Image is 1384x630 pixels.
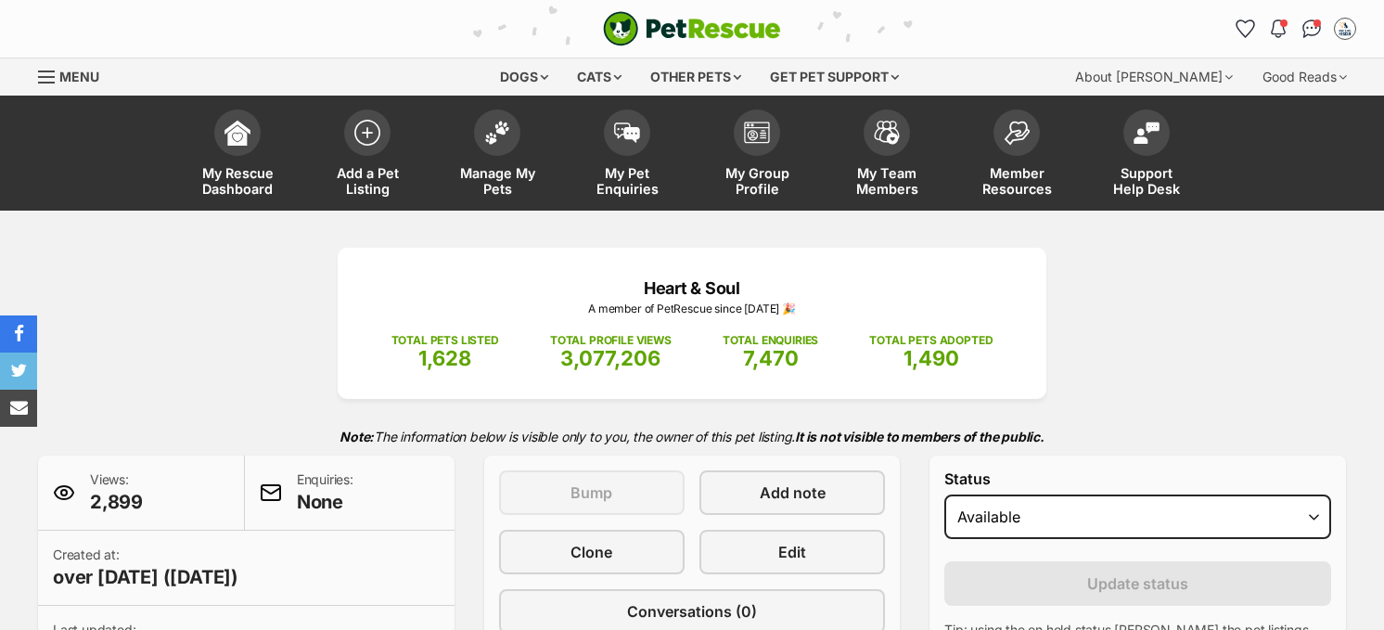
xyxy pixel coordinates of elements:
span: My Pet Enquiries [585,165,669,197]
a: Add a Pet Listing [302,100,432,211]
div: About [PERSON_NAME] [1062,58,1246,96]
span: My Group Profile [715,165,799,197]
a: My Group Profile [692,100,822,211]
img: member-resources-icon-8e73f808a243e03378d46382f2149f9095a855e16c252ad45f914b54edf8863c.svg [1004,121,1030,146]
span: 7,470 [743,346,799,370]
a: My Team Members [822,100,952,211]
strong: It is not visible to members of the public. [795,429,1044,444]
p: TOTAL PETS ADOPTED [869,332,993,349]
div: Dogs [487,58,561,96]
span: Add a Pet Listing [326,165,409,197]
div: Get pet support [757,58,912,96]
div: Good Reads [1249,58,1360,96]
span: Conversations (0) [627,600,757,623]
span: Update status [1087,572,1188,595]
span: over [DATE] ([DATE]) [53,564,238,590]
div: Cats [564,58,634,96]
a: Support Help Desk [1082,100,1211,211]
span: Menu [59,69,99,84]
a: Edit [699,530,885,574]
button: My account [1330,14,1360,44]
span: Clone [570,541,612,563]
label: Status [944,470,1331,487]
span: Bump [570,482,612,504]
img: Megan Ostwald profile pic [1336,19,1354,38]
a: Add note [699,470,885,515]
span: 1,490 [903,346,959,370]
p: TOTAL ENQUIRIES [723,332,818,349]
span: 1,628 [418,346,471,370]
a: Favourites [1230,14,1260,44]
img: group-profile-icon-3fa3cf56718a62981997c0bc7e787c4b2cf8bcc04b72c1350f741eb67cf2f40e.svg [744,122,770,144]
span: 3,077,206 [560,346,660,370]
img: team-members-icon-5396bd8760b3fe7c0b43da4ab00e1e3bb1a5d9ba89233759b79545d2d3fc5d0d.svg [874,121,900,145]
img: notifications-46538b983faf8c2785f20acdc204bb7945ddae34d4c08c2a6579f10ce5e182be.svg [1271,19,1286,38]
img: pet-enquiries-icon-7e3ad2cf08bfb03b45e93fb7055b45f3efa6380592205ae92323e6603595dc1f.svg [614,122,640,143]
p: Views: [90,470,143,515]
p: Created at: [53,546,238,590]
p: TOTAL PROFILE VIEWS [550,332,672,349]
p: Enquiries: [297,470,353,515]
p: TOTAL PETS LISTED [391,332,499,349]
button: Update status [944,561,1331,606]
button: Bump [499,470,685,515]
a: PetRescue [603,11,781,46]
span: None [297,489,353,515]
span: Manage My Pets [455,165,539,197]
a: Conversations [1297,14,1326,44]
a: My Rescue Dashboard [173,100,302,211]
strong: Note: [340,429,374,444]
span: Member Resources [975,165,1058,197]
img: dashboard-icon-eb2f2d2d3e046f16d808141f083e7271f6b2e854fb5c12c21221c1fb7104beca.svg [224,120,250,146]
span: Add note [760,482,826,504]
button: Notifications [1263,14,1293,44]
a: Member Resources [952,100,1082,211]
div: Other pets [637,58,754,96]
img: logo-cat-932fe2b9b8326f06289b0f2fb663e598f794de774fb13d1741a6617ecf9a85b4.svg [603,11,781,46]
a: Manage My Pets [432,100,562,211]
span: Support Help Desk [1105,165,1188,197]
img: help-desk-icon-fdf02630f3aa405de69fd3d07c3f3aa587a6932b1a1747fa1d2bba05be0121f9.svg [1134,122,1160,144]
img: manage-my-pets-icon-02211641906a0b7f246fdf0571729dbe1e7629f14944591b6c1af311fb30b64b.svg [484,121,510,145]
span: My Rescue Dashboard [196,165,279,197]
span: Edit [778,541,806,563]
span: 2,899 [90,489,143,515]
a: Clone [499,530,685,574]
a: Menu [38,58,112,92]
img: add-pet-listing-icon-0afa8454b4691262ce3f59096e99ab1cd57d4a30225e0717b998d2c9b9846f56.svg [354,120,380,146]
ul: Account quick links [1230,14,1360,44]
img: chat-41dd97257d64d25036548639549fe6c8038ab92f7586957e7f3b1b290dea8141.svg [1302,19,1322,38]
a: My Pet Enquiries [562,100,692,211]
p: A member of PetRescue since [DATE] 🎉 [365,301,1019,317]
p: Heart & Soul [365,276,1019,301]
span: My Team Members [845,165,929,197]
p: The information below is visible only to you, the owner of this pet listing. [38,418,1346,456]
